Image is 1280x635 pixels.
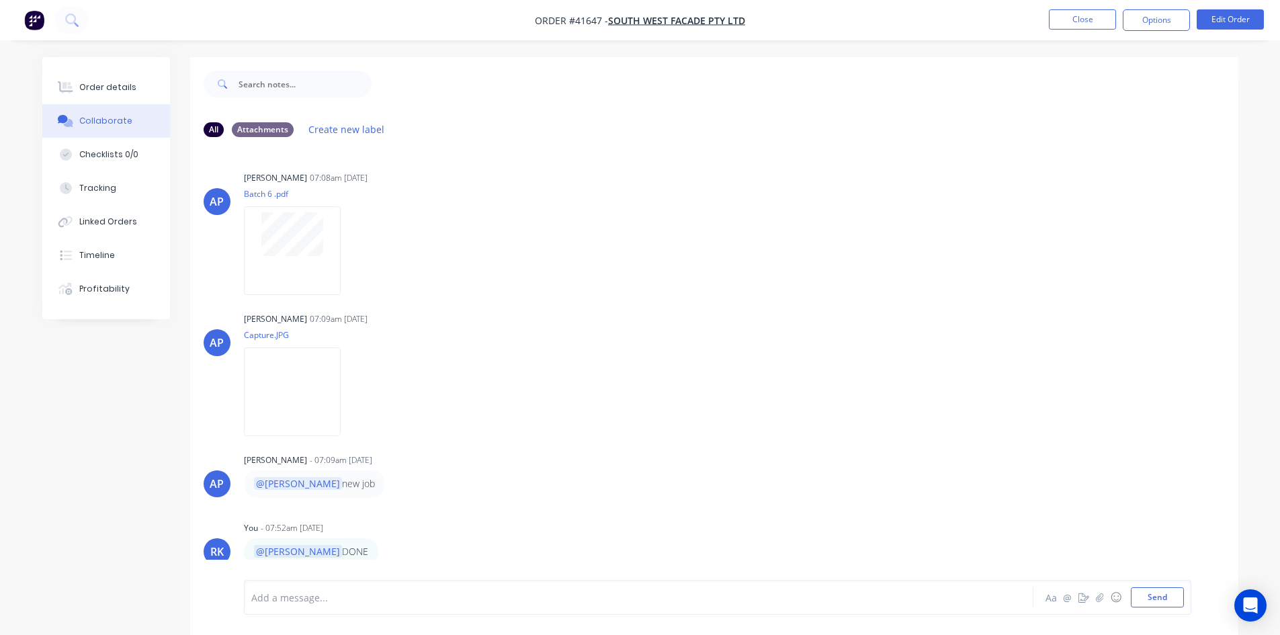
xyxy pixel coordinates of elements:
div: [PERSON_NAME] [244,172,307,184]
div: Linked Orders [79,216,137,228]
div: [PERSON_NAME] [244,454,307,466]
img: Factory [24,10,44,30]
div: AP [210,194,224,210]
input: Search notes... [239,71,372,97]
button: Tracking [42,171,170,205]
div: Tracking [79,182,116,194]
div: AP [210,476,224,492]
button: Create new label [302,120,392,138]
button: Timeline [42,239,170,272]
p: Capture.JPG [244,329,354,341]
div: You [244,522,258,534]
div: - 07:52am [DATE] [261,522,323,534]
span: Order #41647 - [535,14,608,27]
button: Aa [1043,589,1060,605]
button: Collaborate [42,104,170,138]
div: Timeline [79,249,115,261]
div: AP [210,335,224,351]
div: RK [210,544,224,560]
button: @ [1060,589,1076,605]
div: Attachments [232,122,294,137]
button: Edit Order [1197,9,1264,30]
div: 07:09am [DATE] [310,313,368,325]
button: Options [1123,9,1190,31]
button: Order details [42,71,170,104]
a: South West Facade Pty Ltd [608,14,745,27]
div: - 07:09am [DATE] [310,454,372,466]
div: All [204,122,224,137]
div: Checklists 0/0 [79,149,138,161]
div: [PERSON_NAME] [244,313,307,325]
p: DONE [254,545,368,558]
span: @[PERSON_NAME] [254,477,342,490]
div: Profitability [79,283,130,295]
span: @[PERSON_NAME] [254,545,342,558]
button: Close [1049,9,1116,30]
p: Batch 6 .pdf [244,188,354,200]
button: ☺ [1108,589,1124,605]
button: Linked Orders [42,205,170,239]
p: new job [254,477,375,491]
div: Collaborate [79,115,132,127]
div: Order details [79,81,136,93]
div: Open Intercom Messenger [1234,589,1267,622]
div: 07:08am [DATE] [310,172,368,184]
button: Send [1131,587,1184,607]
button: Checklists 0/0 [42,138,170,171]
button: Profitability [42,272,170,306]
